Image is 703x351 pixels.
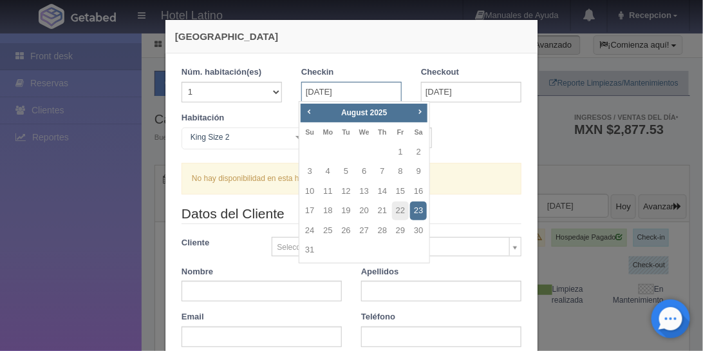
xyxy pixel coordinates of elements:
a: 31 [301,241,318,260]
label: Checkout [421,66,459,79]
label: Email [182,311,204,323]
span: Wednesday [359,128,370,136]
a: 11 [319,182,336,201]
label: Checkin [301,66,334,79]
label: Apellidos [361,266,399,278]
a: Prev [302,105,316,119]
span: Friday [397,128,404,136]
a: 16 [410,182,427,201]
a: 14 [374,182,391,201]
span: Thursday [378,128,386,136]
a: 22 [392,202,409,220]
a: Seleccionar / Crear cliente [272,237,522,256]
a: 8 [392,162,409,181]
a: 26 [338,222,355,240]
label: Cliente [172,237,262,249]
span: Prev [304,106,314,117]
a: 10 [301,182,318,201]
h4: [GEOGRAPHIC_DATA] [175,30,528,43]
legend: Datos del Cliente [182,204,521,224]
span: Saturday [415,128,423,136]
span: King Size 2 [187,131,286,144]
label: Nombre [182,266,213,278]
label: Núm. habitación(es) [182,66,261,79]
a: 30 [410,222,427,240]
span: August [341,108,368,117]
span: Next [415,106,425,117]
input: DD-MM-AAAA [421,82,521,102]
a: 18 [319,202,336,220]
a: 15 [392,182,409,201]
a: 28 [374,222,391,240]
a: Next [413,105,427,119]
a: 7 [374,162,391,181]
a: 13 [356,182,373,201]
a: 17 [301,202,318,220]
span: 2025 [370,108,388,117]
input: DD-MM-AAAA [301,82,402,102]
a: 21 [374,202,391,220]
a: 29 [392,222,409,240]
span: Tuesday [342,128,350,136]
span: Sunday [305,128,314,136]
a: 20 [356,202,373,220]
a: 27 [356,222,373,240]
a: 3 [301,162,318,181]
span: Monday [323,128,333,136]
a: 1 [392,143,409,162]
label: Habitación [182,112,224,124]
a: 19 [338,202,355,220]
a: 9 [410,162,427,181]
div: No hay disponibilidad en esta habitación: Agotadso [182,163,521,194]
a: 24 [301,222,318,240]
a: 5 [338,162,355,181]
span: Seleccionar / Crear cliente [277,238,505,257]
a: 4 [319,162,336,181]
a: 12 [338,182,355,201]
a: 2 [410,143,427,162]
label: Teléfono [361,311,395,323]
a: 25 [319,222,336,240]
a: 23 [410,202,427,220]
a: 6 [356,162,373,181]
